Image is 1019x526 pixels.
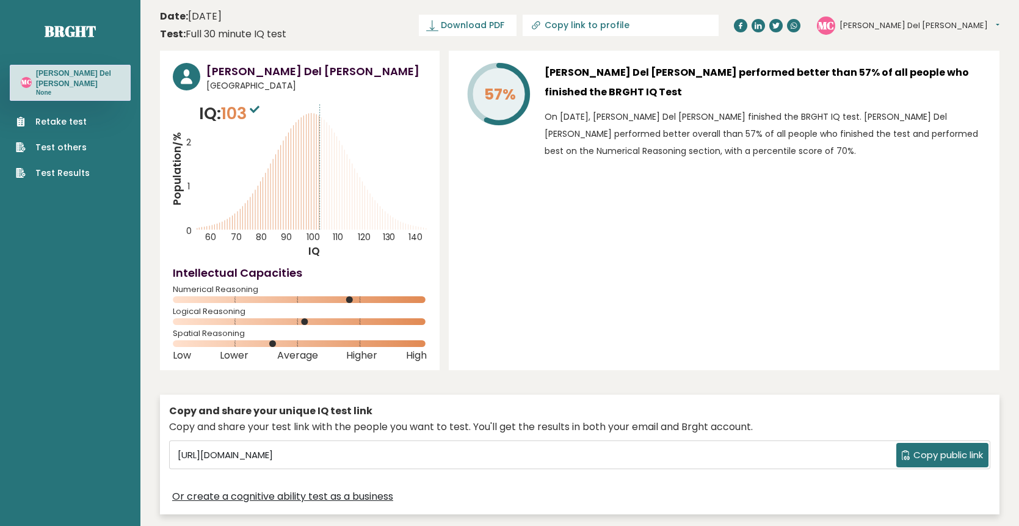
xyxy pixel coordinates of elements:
[408,231,422,243] tspan: 140
[256,231,267,243] tspan: 80
[206,79,427,92] span: [GEOGRAPHIC_DATA]
[187,180,190,192] tspan: 1
[160,27,286,42] div: Full 30 minute IQ test
[16,141,90,154] a: Test others
[172,489,393,504] a: Or create a cognitive ability test as a business
[839,20,999,32] button: [PERSON_NAME] Del [PERSON_NAME]
[281,231,292,243] tspan: 90
[383,231,396,243] tspan: 130
[406,353,427,358] span: High
[231,231,242,243] tspan: 70
[199,101,263,126] p: IQ:
[16,167,90,180] a: Test Results
[160,9,188,23] b: Date:
[545,108,987,159] p: On [DATE], [PERSON_NAME] Del [PERSON_NAME] finished the BRGHT IQ test. [PERSON_NAME] Del [PERSON_...
[173,309,427,314] span: Logical Reasoning
[21,78,31,87] text: MC
[170,132,184,205] tspan: Population/%
[36,68,120,89] h3: [PERSON_NAME] Del [PERSON_NAME]
[173,287,427,292] span: Numerical Reasoning
[36,89,120,97] p: None
[358,231,371,243] tspan: 120
[913,448,983,462] span: Copy public link
[306,231,320,243] tspan: 100
[186,136,191,148] tspan: 2
[169,404,990,418] div: Copy and share your unique IQ test link
[277,353,318,358] span: Average
[484,84,516,105] tspan: 57%
[545,63,987,102] h3: [PERSON_NAME] Del [PERSON_NAME] performed better than 57% of all people who finished the BRGHT IQ...
[818,18,834,32] text: MC
[186,225,192,237] tspan: 0
[896,443,988,467] button: Copy public link
[441,19,504,32] span: Download PDF
[45,21,96,41] a: Brght
[173,353,191,358] span: Low
[346,353,377,358] span: Higher
[205,231,216,243] tspan: 60
[160,9,222,24] time: [DATE]
[173,265,427,281] h4: Intellectual Capacities
[309,244,321,258] tspan: IQ
[160,27,186,41] b: Test:
[16,115,90,128] a: Retake test
[419,15,517,36] a: Download PDF
[206,63,427,79] h3: [PERSON_NAME] Del [PERSON_NAME]
[169,420,990,434] div: Copy and share your test link with the people you want to test. You'll get the results in both yo...
[221,102,263,125] span: 103
[333,231,344,243] tspan: 110
[220,353,248,358] span: Lower
[173,331,427,336] span: Spatial Reasoning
